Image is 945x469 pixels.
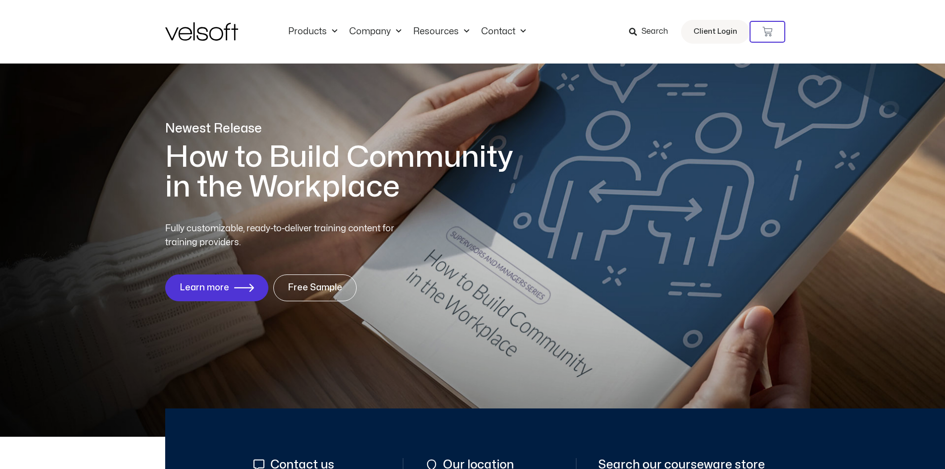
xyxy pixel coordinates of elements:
a: ContactMenu Toggle [475,26,532,37]
span: Free Sample [288,283,342,293]
h1: How to Build Community in the Workplace [165,142,527,202]
a: Free Sample [273,274,357,301]
img: Velsoft Training Materials [165,22,238,41]
a: ResourcesMenu Toggle [407,26,475,37]
p: Fully customizable, ready-to-deliver training content for training providers. [165,222,412,250]
a: ProductsMenu Toggle [282,26,343,37]
p: Newest Release [165,120,527,137]
nav: Menu [282,26,532,37]
span: Learn more [180,283,229,293]
a: Learn more [165,274,268,301]
span: Search [641,25,668,38]
span: Client Login [693,25,737,38]
a: Search [629,23,675,40]
a: Client Login [681,20,750,44]
a: CompanyMenu Toggle [343,26,407,37]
